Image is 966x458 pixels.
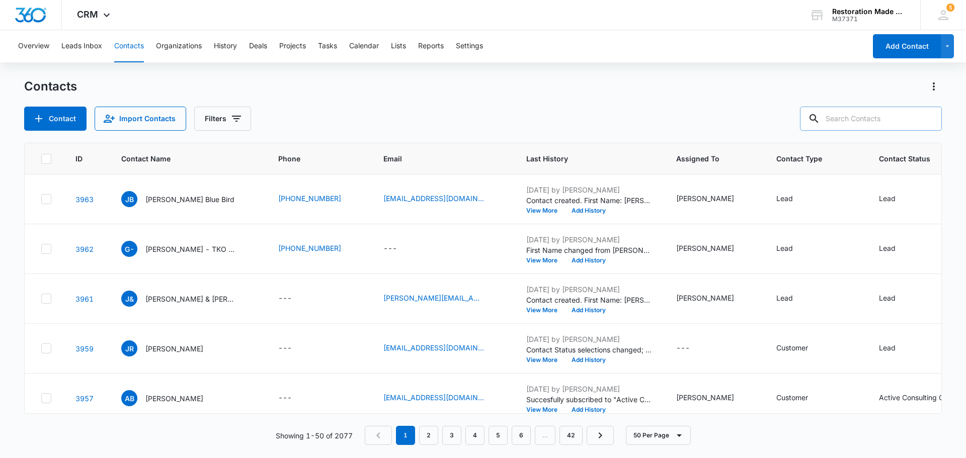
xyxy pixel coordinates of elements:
button: Import Contacts [95,107,186,131]
span: CRM [77,9,98,20]
div: Contact Type - Lead - Select to Edit Field [776,193,811,205]
a: Page 42 [559,426,583,445]
a: Next Page [587,426,614,445]
a: [EMAIL_ADDRESS][DOMAIN_NAME] [383,342,484,353]
div: Contact Type - Lead - Select to Edit Field [776,243,811,255]
span: G- [121,241,137,257]
p: First Name changed from [PERSON_NAME] to [PERSON_NAME] . [526,245,652,255]
div: --- [278,392,292,404]
div: Assigned To - Nate Cisney - Select to Edit Field [676,193,752,205]
a: Page 2 [419,426,438,445]
a: Navigate to contact details page for Jerad Blue Bird [75,195,94,204]
div: Contact Status - Lead - Select to Edit Field [879,342,914,354]
p: [PERSON_NAME] & [PERSON_NAME] - V's Carpet Cleaning & Restoration [145,294,236,304]
div: Contact Name - Jaime & Angelica Freire - V's Carpet Cleaning & Restoration - Select to Edit Field [121,291,254,307]
p: [PERSON_NAME] [145,393,203,404]
div: [PERSON_NAME] [676,193,734,204]
button: Contacts [114,30,144,62]
span: 5 [946,4,954,12]
button: Add History [565,357,613,363]
div: [PERSON_NAME] [676,392,734,403]
input: Search Contacts [800,107,942,131]
div: Contact Status - Lead - Select to Edit Field [879,293,914,305]
p: [DATE] by [PERSON_NAME] [526,234,652,245]
span: J& [121,291,137,307]
div: Phone - - Select to Edit Field [278,392,310,404]
div: Email - rrboise@gmail.com - Select to Edit Field [383,193,502,205]
span: Contact Type [776,153,840,164]
div: Contact Type - Lead - Select to Edit Field [776,293,811,305]
div: [PERSON_NAME] [676,293,734,303]
a: Navigate to contact details page for Jose Rojas [75,344,94,353]
div: Lead [879,293,896,303]
button: View More [526,357,565,363]
p: [DATE] by [PERSON_NAME] [526,284,652,295]
div: Email - cascadiadesignpdx@gmail.com - Select to Edit Field [383,392,502,404]
div: Contact Name - Grace - TKO Maintenance - Select to Edit Field [121,241,254,257]
div: Phone - - Select to Edit Field [278,293,310,305]
div: Lead [776,193,793,204]
button: View More [526,407,565,413]
h1: Contacts [24,79,77,94]
div: Phone - (571) 237-6612 - Select to Edit Field [278,243,359,255]
div: notifications count [946,4,954,12]
button: Actions [926,78,942,95]
a: Page 3 [442,426,461,445]
div: Contact Type - Customer - Select to Edit Field [776,392,826,404]
button: Deals [249,30,267,62]
div: --- [278,342,292,354]
p: Contact created. First Name: [PERSON_NAME] Last Name: &amp;amp; [PERSON_NAME] - V's Carpet Cleani... [526,295,652,305]
button: Add History [565,208,613,214]
button: Add Contact [24,107,87,131]
a: [PHONE_NUMBER] [278,243,341,253]
button: Add History [565,407,613,413]
span: Contact Name [121,153,239,164]
div: Phone - - Select to Edit Field [278,342,310,354]
p: [PERSON_NAME] - TKO Maintenance [145,244,236,254]
div: Contact Name - Jerad Blue Bird - Select to Edit Field [121,191,253,207]
button: Add History [565,257,613,263]
div: Customer [776,342,808,353]
button: 50 Per Page [626,426,691,445]
p: [DATE] by [PERSON_NAME] [526,334,652,344]
a: [EMAIL_ADDRESS][DOMAIN_NAME] [383,193,484,204]
a: [PERSON_NAME][EMAIL_ADDRESS][DOMAIN_NAME] [383,293,484,303]
div: Lead [776,243,793,253]
span: Last History [526,153,637,164]
p: Showing 1-50 of 2077 [276,430,353,441]
div: Email - jaime_m_freire@yahoo.com - Select to Edit Field [383,293,502,305]
a: Navigate to contact details page for Grace - TKO Maintenance [75,245,94,253]
button: Organizations [156,30,202,62]
button: View More [526,257,565,263]
div: Contact Status - Lead - Select to Edit Field [879,243,914,255]
span: Assigned To [676,153,738,164]
div: Phone - (208) 591-1089 - Select to Edit Field [278,193,359,205]
em: 1 [396,426,415,445]
button: View More [526,208,565,214]
p: [DATE] by [PERSON_NAME] [526,384,652,394]
p: [PERSON_NAME] Blue Bird [145,194,234,205]
a: [EMAIL_ADDRESS][DOMAIN_NAME] [383,392,484,403]
button: Calendar [349,30,379,62]
button: Add History [565,307,613,313]
button: History [214,30,237,62]
a: Page 4 [465,426,485,445]
div: --- [676,342,690,354]
a: Navigate to contact details page for Jaime & Angelica Freire - V's Carpet Cleaning & Restoration [75,295,94,303]
a: Page 5 [489,426,508,445]
div: Contact Status - Lead - Select to Edit Field [879,193,914,205]
span: Email [383,153,488,164]
div: Email - - Select to Edit Field [383,243,415,255]
button: Settings [456,30,483,62]
a: Page 6 [512,426,531,445]
button: Projects [279,30,306,62]
p: Succesfully subscribed to "Active Consulting Clients". [526,394,652,405]
button: View More [526,307,565,313]
div: Assigned To - Gregg Sargent - Select to Edit Field [676,243,752,255]
div: [PERSON_NAME] [676,243,734,253]
div: Assigned To - - Select to Edit Field [676,342,708,354]
span: JR [121,340,137,356]
div: Customer [776,392,808,403]
span: JB [121,191,137,207]
div: Email - jrojas@pomsassoc.com - Select to Edit Field [383,342,502,354]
